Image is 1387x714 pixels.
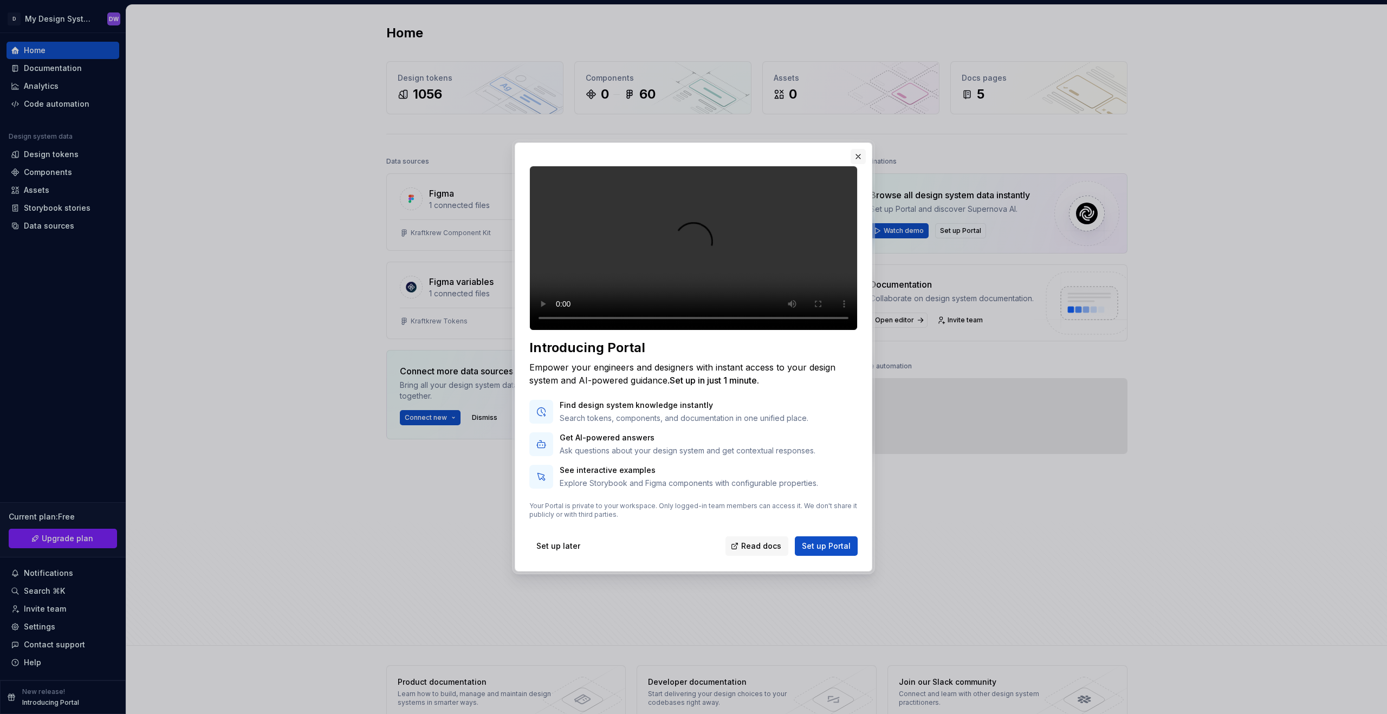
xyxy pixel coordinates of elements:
button: Set up Portal [795,536,858,556]
span: Set up later [536,541,580,551]
div: Empower your engineers and designers with instant access to your design system and AI-powered gui... [529,361,858,387]
p: Get AI-powered answers [560,432,815,443]
p: Ask questions about your design system and get contextual responses. [560,445,815,456]
p: Search tokens, components, and documentation in one unified place. [560,413,808,424]
a: Read docs [725,536,788,556]
p: Your Portal is private to your workspace. Only logged-in team members can access it. We don't sha... [529,502,858,519]
p: Find design system knowledge instantly [560,400,808,411]
p: Explore Storybook and Figma components with configurable properties. [560,478,818,489]
button: Set up later [529,536,587,556]
span: Set up Portal [802,541,851,551]
span: Read docs [741,541,781,551]
span: Set up in just 1 minute. [670,375,759,386]
div: Introducing Portal [529,339,858,356]
p: See interactive examples [560,465,818,476]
